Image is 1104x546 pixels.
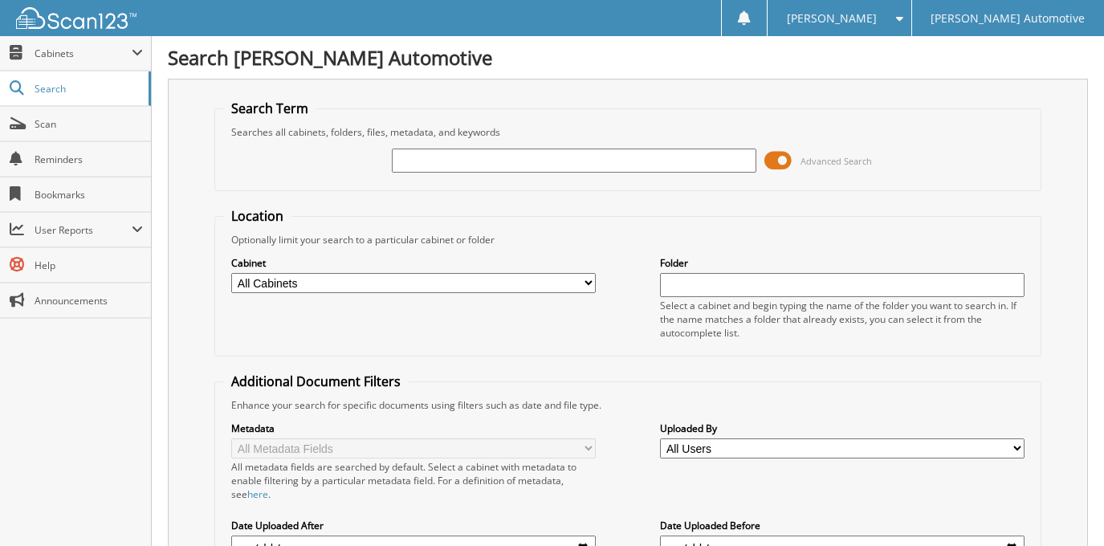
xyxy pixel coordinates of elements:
[231,519,595,532] label: Date Uploaded After
[231,256,595,270] label: Cabinet
[247,487,268,501] a: here
[801,155,872,167] span: Advanced Search
[223,233,1032,247] div: Optionally limit your search to a particular cabinet or folder
[231,460,595,501] div: All metadata fields are searched by default. Select a cabinet with metadata to enable filtering b...
[660,256,1024,270] label: Folder
[660,422,1024,435] label: Uploaded By
[35,294,143,308] span: Announcements
[16,7,136,29] img: scan123-logo-white.svg
[223,100,316,117] legend: Search Term
[660,299,1024,340] div: Select a cabinet and begin typing the name of the folder you want to search in. If the name match...
[223,398,1032,412] div: Enhance your search for specific documents using filters such as date and file type.
[168,44,1088,71] h1: Search [PERSON_NAME] Automotive
[660,519,1024,532] label: Date Uploaded Before
[35,223,132,237] span: User Reports
[35,153,143,166] span: Reminders
[35,188,143,202] span: Bookmarks
[35,259,143,272] span: Help
[223,373,409,390] legend: Additional Document Filters
[231,422,595,435] label: Metadata
[931,14,1085,23] span: [PERSON_NAME] Automotive
[35,82,141,96] span: Search
[35,47,132,60] span: Cabinets
[223,207,291,225] legend: Location
[787,14,877,23] span: [PERSON_NAME]
[223,125,1032,139] div: Searches all cabinets, folders, files, metadata, and keywords
[35,117,143,131] span: Scan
